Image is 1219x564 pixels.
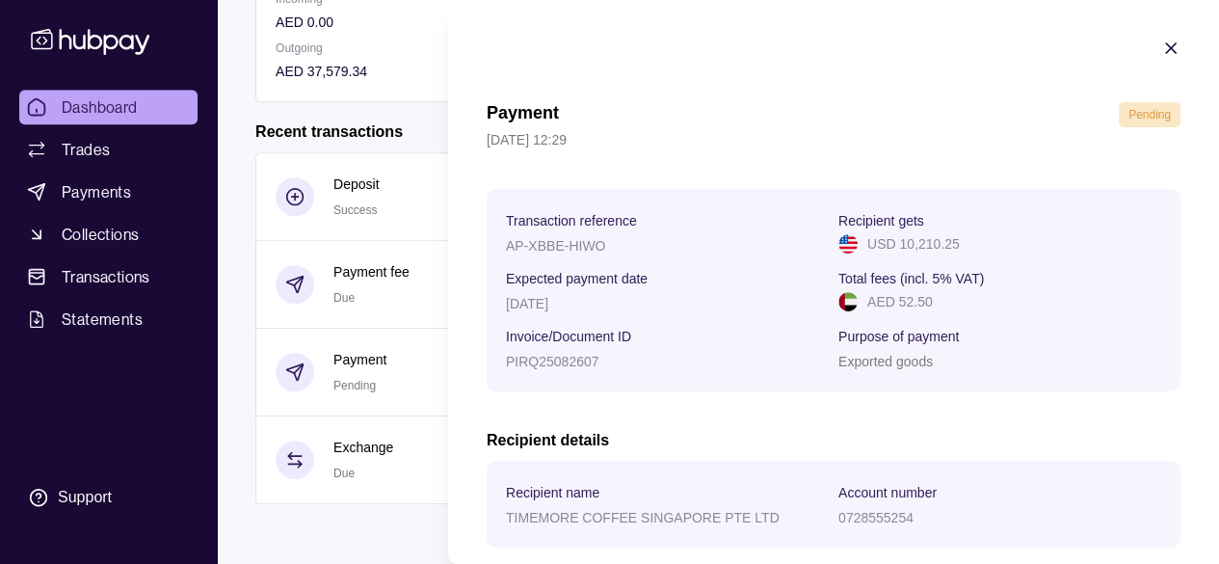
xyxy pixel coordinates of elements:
p: Recipient gets [838,213,924,228]
p: 0728555254 [838,510,914,525]
img: ae [838,292,858,311]
p: Transaction reference [506,213,637,228]
p: [DATE] [506,296,548,311]
p: [DATE] 12:29 [487,129,1180,150]
p: PIRQ25082607 [506,354,599,369]
h1: Payment [487,102,559,127]
p: Total fees (incl. 5% VAT) [838,271,984,286]
p: Exported goods [838,354,933,369]
p: Account number [838,485,937,500]
p: Purpose of payment [838,329,959,344]
p: AED 52.50 [867,291,933,312]
p: AP-XBBE-HIWO [506,238,605,254]
span: Pending [1128,108,1171,121]
p: Expected payment date [506,271,648,286]
p: Recipient name [506,485,599,500]
h2: Recipient details [487,430,1180,451]
p: TIMEMORE COFFEE SINGAPORE PTE LTD [506,510,780,525]
img: us [838,234,858,254]
p: Invoice/Document ID [506,329,631,344]
p: USD 10,210.25 [867,233,960,255]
